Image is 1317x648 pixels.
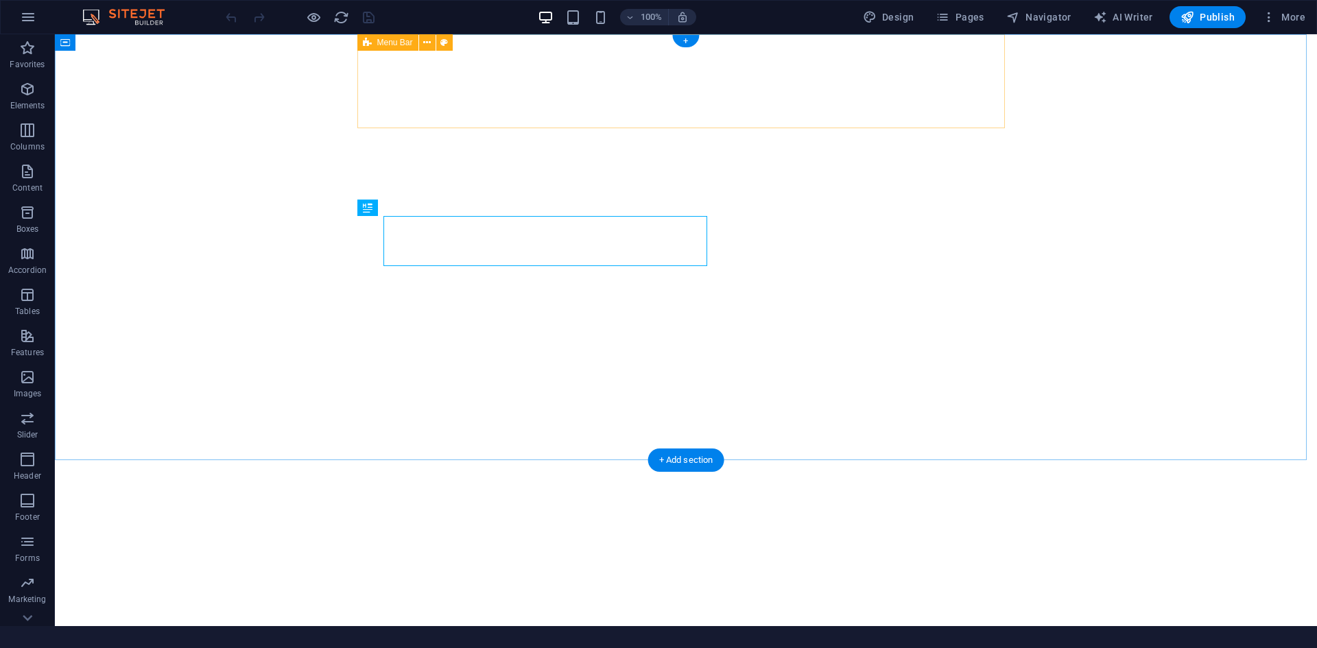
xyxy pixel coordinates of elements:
p: Boxes [16,224,39,235]
button: Design [857,6,920,28]
h6: 100% [641,9,663,25]
button: Publish [1170,6,1246,28]
p: Accordion [8,265,47,276]
p: Content [12,182,43,193]
p: Favorites [10,59,45,70]
i: Reload page [333,10,349,25]
span: Menu Bar [377,38,413,47]
p: Footer [15,512,40,523]
div: + Add section [648,448,724,472]
button: 100% [620,9,669,25]
p: Forms [15,553,40,564]
p: Features [11,347,44,358]
p: Slider [17,429,38,440]
span: AI Writer [1093,10,1153,24]
span: More [1262,10,1305,24]
i: On resize automatically adjust zoom level to fit chosen device. [676,11,689,23]
button: Pages [930,6,989,28]
p: Marketing [8,594,46,605]
button: reload [333,9,349,25]
span: Pages [936,10,984,24]
p: Elements [10,100,45,111]
button: More [1257,6,1311,28]
div: + [672,35,699,47]
p: Columns [10,141,45,152]
button: AI Writer [1088,6,1159,28]
button: Click here to leave preview mode and continue editing [305,9,322,25]
div: Design (Ctrl+Alt+Y) [857,6,920,28]
span: Publish [1180,10,1235,24]
p: Images [14,388,42,399]
button: Navigator [1001,6,1077,28]
p: Header [14,470,41,481]
span: Design [863,10,914,24]
img: Editor Logo [79,9,182,25]
span: Navigator [1006,10,1071,24]
p: Tables [15,306,40,317]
